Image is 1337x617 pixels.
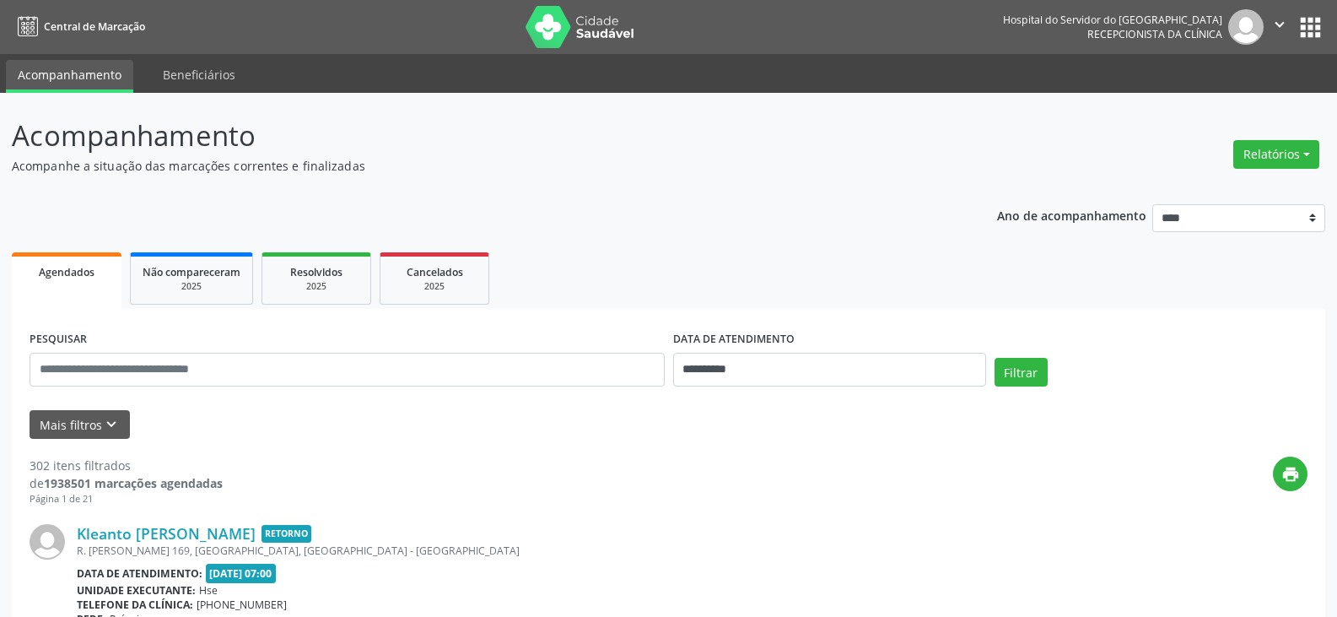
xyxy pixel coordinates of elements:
[30,492,223,506] div: Página 1 de 21
[44,19,145,34] span: Central de Marcação
[206,564,277,583] span: [DATE] 07:00
[77,566,202,581] b: Data de atendimento:
[673,327,795,353] label: DATA DE ATENDIMENTO
[1270,15,1289,34] i: 
[39,265,94,279] span: Agendados
[102,415,121,434] i: keyboard_arrow_down
[12,115,931,157] p: Acompanhamento
[199,583,218,598] span: Hse
[997,204,1146,225] p: Ano de acompanhamento
[6,60,133,93] a: Acompanhamento
[1003,13,1222,27] div: Hospital do Servidor do [GEOGRAPHIC_DATA]
[1233,140,1319,169] button: Relatórios
[1273,457,1307,491] button: print
[1264,9,1296,45] button: 
[12,13,145,41] a: Central de Marcação
[77,524,256,543] a: Kleanto [PERSON_NAME]
[77,583,196,598] b: Unidade executante:
[12,157,931,175] p: Acompanhe a situação das marcações correntes e finalizadas
[30,410,130,440] button: Mais filtroskeyboard_arrow_down
[1087,27,1222,41] span: Recepcionista da clínica
[30,474,223,492] div: de
[392,280,477,293] div: 2025
[143,265,240,279] span: Não compareceram
[1281,465,1300,484] i: print
[1228,9,1264,45] img: img
[30,457,223,474] div: 302 itens filtrados
[274,280,359,293] div: 2025
[197,598,287,612] span: [PHONE_NUMBER]
[44,475,223,491] strong: 1938501 marcações agendadas
[143,280,240,293] div: 2025
[77,598,193,612] b: Telefone da clínica:
[407,265,463,279] span: Cancelados
[290,265,342,279] span: Resolvidos
[77,544,1054,558] div: R. [PERSON_NAME] 169, [GEOGRAPHIC_DATA], [GEOGRAPHIC_DATA] - [GEOGRAPHIC_DATA]
[995,358,1048,387] button: Filtrar
[261,525,311,543] span: Retorno
[30,327,87,353] label: PESQUISAR
[30,524,65,560] img: img
[151,60,247,89] a: Beneficiários
[1296,13,1325,42] button: apps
